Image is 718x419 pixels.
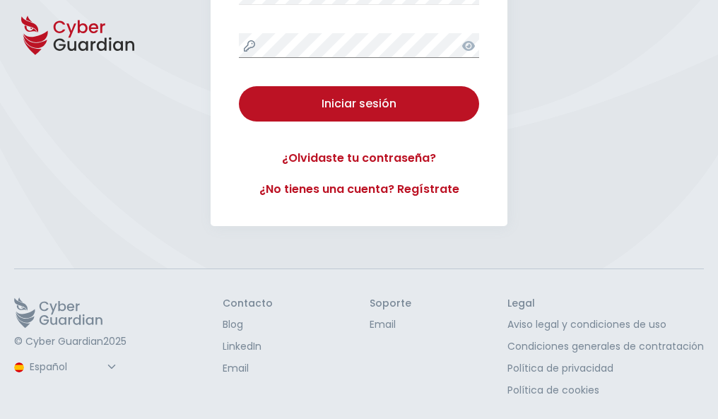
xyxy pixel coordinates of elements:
[14,336,126,348] p: © Cyber Guardian 2025
[223,297,273,310] h3: Contacto
[507,297,704,310] h3: Legal
[14,362,24,372] img: region-logo
[239,181,479,198] a: ¿No tienes una cuenta? Regístrate
[239,150,479,167] a: ¿Olvidaste tu contraseña?
[223,317,273,332] a: Blog
[507,339,704,354] a: Condiciones generales de contratación
[370,297,411,310] h3: Soporte
[370,317,411,332] a: Email
[507,383,704,398] a: Política de cookies
[507,317,704,332] a: Aviso legal y condiciones de uso
[239,86,479,122] button: Iniciar sesión
[249,95,469,112] div: Iniciar sesión
[223,339,273,354] a: LinkedIn
[223,361,273,376] a: Email
[507,361,704,376] a: Política de privacidad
